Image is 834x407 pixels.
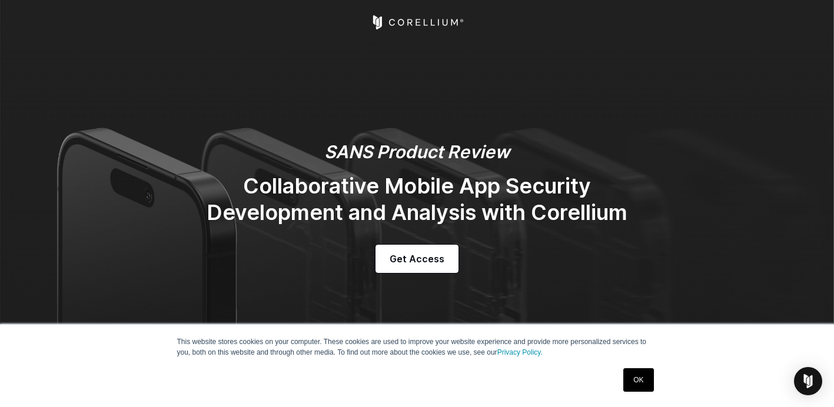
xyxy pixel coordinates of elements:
[623,368,653,392] a: OK
[182,173,653,226] h2: Collaborative Mobile App Security Development and Analysis with Corellium
[370,15,464,29] a: Corellium Home
[324,141,510,162] em: SANS Product Review
[497,348,543,356] a: Privacy Policy.
[177,336,657,358] p: This website stores cookies on your computer. These cookies are used to improve your website expe...
[376,245,458,273] a: Get Access
[794,367,822,395] div: Open Intercom Messenger
[390,252,444,266] span: Get Access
